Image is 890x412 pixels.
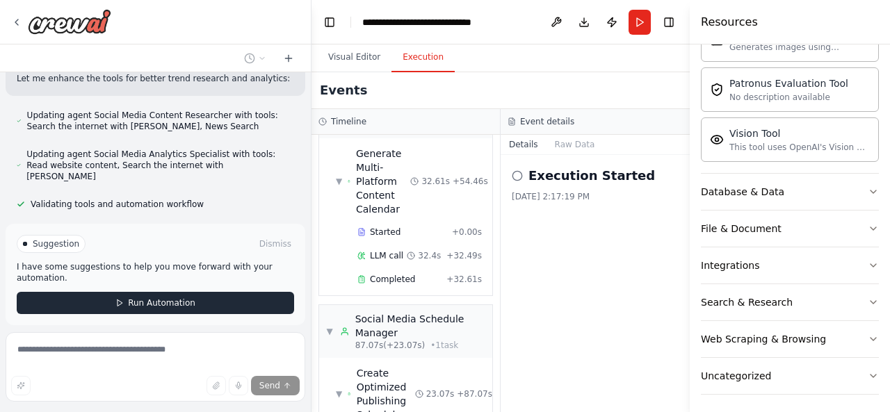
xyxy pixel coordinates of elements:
h2: Events [320,81,367,100]
p: I have some suggestions to help you move forward with your automation. [17,261,294,283]
span: + 87.07s [457,388,492,399]
button: Hide left sidebar [320,13,339,32]
button: Integrations [701,247,879,283]
span: Suggestion [33,238,79,249]
button: Search & Research [701,284,879,320]
div: File & Document [701,222,782,236]
button: Uncategorized [701,358,879,394]
h4: Resources [701,14,758,31]
button: Improve this prompt [11,376,31,395]
span: 87.07s (+23.07s) [355,340,426,351]
button: Hide right sidebar [659,13,679,32]
img: Visiontool [710,133,724,147]
button: Database & Data [701,174,879,210]
span: 32.61s [421,176,450,187]
button: Run Automation [17,292,294,314]
div: Social Media Schedule Manager [355,312,485,340]
span: Run Automation [128,297,195,308]
span: + 32.49s [446,250,482,261]
button: File & Document [701,211,879,247]
div: No description available [729,92,848,103]
button: Dismiss [257,237,294,251]
h3: Event details [520,116,574,127]
span: • 1 task [430,340,458,351]
div: Vision Tool [729,126,870,140]
button: Send [251,376,300,395]
div: Integrations [701,258,759,272]
span: Send [259,380,280,391]
button: Details [501,135,547,154]
span: Started [370,226,400,238]
button: Start a new chat [277,50,300,67]
div: Search & Research [701,295,793,309]
button: Switch to previous chat [238,50,272,67]
span: + 54.46s [453,176,488,187]
div: Generates images using OpenAI's Dall-E model. [729,42,870,53]
div: [DATE] 2:17:19 PM [512,191,679,202]
p: The automation ran successfully but I see areas for improvement. Let me enhance the tools for bet... [17,60,294,85]
div: Uncategorized [701,369,771,383]
button: Visual Editor [317,43,391,72]
div: This tool uses OpenAI's Vision API to describe the contents of an image. [729,142,870,153]
button: Raw Data [547,135,604,154]
span: ▼ [326,326,333,337]
img: Logo [28,9,111,34]
h2: Execution Started [528,166,655,186]
span: Generate Multi-Platform Content Calendar [356,147,410,216]
div: Patronus Evaluation Tool [729,76,848,90]
button: Execution [391,43,455,72]
button: Web Scraping & Browsing [701,321,879,357]
span: LLM call [370,250,403,261]
span: + 32.61s [446,274,482,285]
img: Patronusevaltool [710,83,724,97]
span: Validating tools and automation workflow [31,199,204,210]
button: Click to speak your automation idea [229,376,248,395]
h3: Timeline [331,116,366,127]
span: Completed [370,274,415,285]
div: Web Scraping & Browsing [701,332,826,346]
span: 32.4s [418,250,441,261]
span: + 0.00s [452,226,482,238]
span: Updating agent Social Media Content Researcher with tools: Search the internet with [PERSON_NAME]... [27,110,294,132]
span: ▼ [336,388,342,399]
div: Database & Data [701,185,784,199]
span: 23.07s [426,388,455,399]
nav: breadcrumb [362,15,516,29]
span: Updating agent Social Media Analytics Specialist with tools: Read website content, Search the int... [26,149,294,182]
button: Upload files [207,376,226,395]
span: ▼ [336,176,342,187]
